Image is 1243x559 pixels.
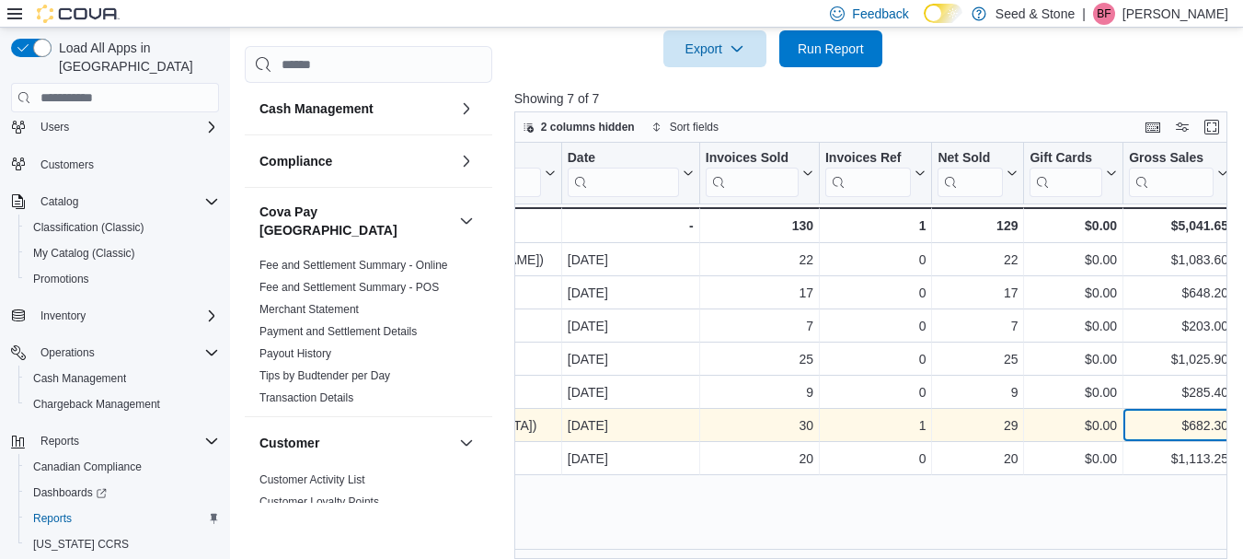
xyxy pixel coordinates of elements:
span: Fee and Settlement Summary - Online [259,258,448,273]
button: Cova Pay [GEOGRAPHIC_DATA] [259,203,452,239]
a: Classification (Classic) [26,216,152,239]
span: Catalog [33,191,219,213]
div: 17 [938,283,1018,305]
button: [US_STATE] CCRS [18,531,226,557]
div: [DATE] [568,316,694,338]
span: Tips by Budtender per Day [259,368,390,383]
button: Cash Management [455,98,478,120]
span: Load All Apps in [GEOGRAPHIC_DATA] [52,39,219,76]
button: Date [568,150,694,197]
button: 2 columns hidden [515,116,642,138]
span: Reports [26,507,219,530]
div: Net Sold [938,150,1003,197]
a: Tips by Budtender per Day [259,369,390,382]
button: Inventory [33,305,93,327]
span: Payment and Settlement Details [259,324,417,339]
button: Cash Management [18,366,226,391]
div: 20 [938,448,1018,471]
button: Enter fullscreen [1201,116,1223,138]
button: Net Sold [938,150,1018,197]
button: Catalog [33,191,86,213]
div: [STREET_ADDRESS][PERSON_NAME]) [263,448,556,471]
div: [STREET_ADDRESS] [263,349,556,371]
div: 9 [938,382,1018,404]
button: Inventory [4,303,226,329]
button: Run Report [779,30,882,67]
div: 29 [938,415,1018,437]
span: Customers [33,153,219,176]
div: Invoices Sold [706,150,799,197]
div: Location [263,150,541,168]
p: Showing 7 of 7 [514,89,1235,108]
span: Promotions [26,268,219,290]
div: 7 [706,316,813,338]
span: Operations [40,345,95,360]
a: Merchant Statement [259,303,359,316]
div: Invoices Ref [825,150,911,168]
span: Customer Activity List [259,472,365,487]
button: Gift Cards [1030,150,1117,197]
div: $0.00 [1030,448,1117,471]
span: Sort fields [670,120,719,134]
div: 17 [706,283,813,305]
span: Fee and Settlement Summary - POS [259,280,439,295]
span: 2 columns hidden [541,120,635,134]
div: Invoices Sold [706,150,799,168]
div: [DATE] [568,448,694,471]
span: Classification (Classic) [26,216,219,239]
div: 1 [825,215,926,237]
div: [DATE] [568,250,694,272]
button: Customers [4,151,226,178]
div: 1 [825,415,926,437]
span: Dashboards [33,485,107,500]
a: Cash Management [26,367,133,390]
div: #725 – [STREET_ADDRESS][PERSON_NAME]) [263,250,556,272]
button: Operations [33,342,102,364]
a: Payment and Settlement Details [259,325,417,338]
span: Reports [33,511,72,526]
div: $0.00 [1030,283,1117,305]
a: Promotions [26,268,97,290]
span: Dashboards [26,482,219,504]
a: [US_STATE] CCRS [26,533,136,555]
button: Customer [259,434,452,452]
button: My Catalog (Classic) [18,240,226,266]
button: Display options [1171,116,1193,138]
span: My Catalog (Classic) [33,246,135,261]
div: $648.20 [1129,283,1228,305]
button: Operations [4,340,226,366]
div: 9 [706,382,813,404]
div: $285.40 [1129,382,1228,404]
div: 25 [938,349,1018,371]
div: Brian Furman [1093,3,1115,25]
div: $0.00 [1030,215,1117,237]
div: 20 [706,448,813,471]
span: Transaction Details [259,390,353,405]
button: Reports [33,430,86,452]
a: My Catalog (Classic) [26,242,143,264]
span: Merchant Statement [259,302,359,317]
span: Canadian Compliance [26,456,219,478]
div: $5,041.65 [1129,215,1228,237]
div: 130 [706,215,813,237]
button: Canadian Compliance [18,454,226,480]
div: [STREET_ADDRESS] [263,283,556,305]
p: Seed & Stone [996,3,1075,25]
button: Compliance [259,152,452,170]
span: Inventory [33,305,219,327]
button: Reports [4,428,226,454]
div: [DATE] [568,283,694,305]
div: Location [263,150,541,197]
div: $1,113.25 [1129,448,1228,471]
p: | [1082,3,1086,25]
button: Compliance [455,150,478,172]
span: Feedback [852,5,908,23]
span: Operations [33,342,219,364]
span: BF [1097,3,1111,25]
div: Date [568,150,679,197]
div: $0.00 [1030,382,1117,404]
div: 0 [825,283,926,305]
div: Net Sold [938,150,1003,168]
a: Payout History [259,347,331,360]
span: Inventory [40,309,86,323]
